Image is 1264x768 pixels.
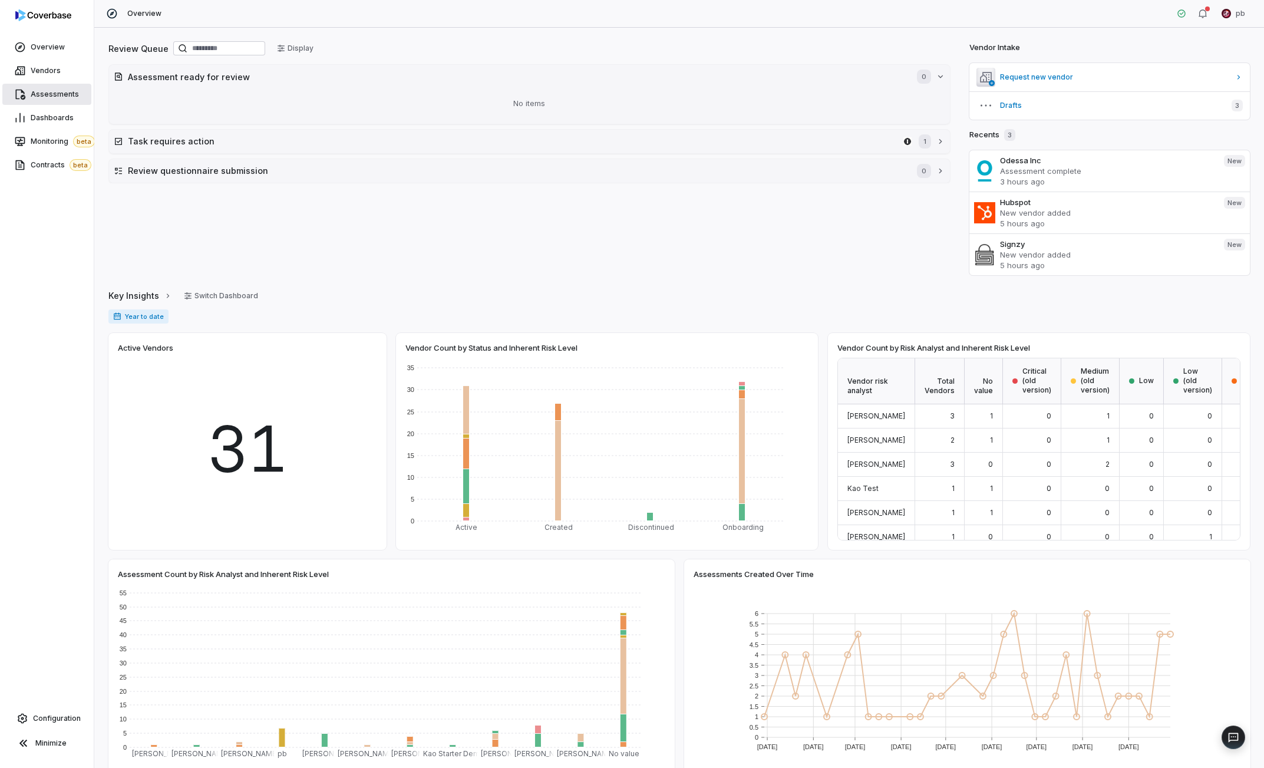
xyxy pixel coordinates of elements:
text: 25 [120,674,127,681]
span: 0 [1105,484,1110,493]
button: pb undefined avatarpb [1215,5,1252,22]
span: Vendors [31,66,61,75]
span: Kao Test [847,484,879,493]
span: 3 [950,460,955,469]
text: 15 [407,452,414,459]
p: 5 hours ago [1000,260,1215,271]
span: Assessments Created Over Time [694,569,814,579]
h2: Task requires action [128,135,899,147]
span: Overview [127,9,161,18]
text: 50 [120,604,127,611]
a: SignzyNew vendor added5 hours agoNew [969,233,1250,275]
text: 0 [123,744,127,751]
text: [DATE] [1072,743,1093,750]
a: Overview [2,37,91,58]
text: 25 [407,408,414,416]
span: 0 [1047,532,1051,541]
button: Minimize [5,731,89,755]
span: Request new vendor [1000,72,1230,82]
span: Drafts [1000,101,1222,110]
span: 1 [990,508,993,517]
text: 45 [120,617,127,624]
text: 5.5 [750,621,758,628]
a: Contractsbeta [2,154,91,176]
div: No value [965,358,1003,404]
div: Total Vendors [915,358,965,404]
p: New vendor added [1000,249,1215,260]
svg: Date range for report [113,312,121,321]
text: 10 [407,474,414,481]
span: 1 [1209,532,1212,541]
p: New vendor added [1000,207,1215,218]
span: 2 [951,436,955,444]
text: 20 [120,688,127,695]
span: 0 [1149,508,1154,517]
a: Monitoringbeta [2,131,91,152]
span: Monitoring [31,136,95,147]
span: 0 [1047,484,1051,493]
span: 0 [1207,508,1212,517]
button: Key Insights [105,284,176,308]
text: 5 [411,496,414,503]
text: 0 [411,518,414,525]
a: Key Insights [108,284,172,308]
h2: Review Queue [108,42,169,55]
h3: Odessa Inc [1000,155,1215,166]
text: 35 [407,364,414,371]
span: Vendor Count by Status and Inherent Risk Level [405,342,577,353]
span: Low (old version) [1183,367,1212,395]
p: 5 hours ago [1000,218,1215,229]
span: 0 [917,164,931,178]
text: 5 [123,730,127,737]
button: Assessment ready for review0 [109,65,950,88]
span: Minimize [35,739,67,748]
span: Assessments [31,90,79,99]
a: Dashboards [2,107,91,128]
span: Critical (old version) [1022,367,1051,395]
span: beta [73,136,95,147]
span: 0 [1105,508,1110,517]
text: 3.5 [750,662,758,669]
span: 3 [1232,100,1243,111]
span: Key Insights [108,289,159,302]
text: 30 [120,660,127,667]
span: 0 [917,70,931,84]
span: 1 [952,532,955,541]
span: Assessment Count by Risk Analyst and Inherent Risk Level [118,569,329,579]
h3: Signzy [1000,239,1215,249]
span: 0 [1149,532,1154,541]
span: Year to date [108,309,169,324]
span: 1 [952,484,955,493]
p: 3 hours ago [1000,176,1215,187]
h3: Hubspot [1000,197,1215,207]
span: pb [1236,9,1245,18]
a: Vendors [2,60,91,81]
img: pb undefined avatar [1222,9,1231,18]
span: 0 [988,532,993,541]
text: 2.5 [750,683,758,690]
text: [DATE] [1118,743,1139,750]
a: Assessments [2,84,91,105]
span: Medium (old version) [1081,367,1110,395]
text: [DATE] [1027,743,1047,750]
span: 1 [990,436,993,444]
h2: Vendor Intake [969,42,1020,54]
span: 0 [1047,508,1051,517]
span: Active Vendors [118,342,173,353]
span: 1 [1107,436,1110,444]
text: 20 [407,430,414,437]
span: 0 [1149,460,1154,469]
button: Task requires action1password.com1 [109,130,950,153]
span: New [1224,197,1245,209]
text: 55 [120,589,127,596]
button: Display [270,39,321,57]
text: [DATE] [891,743,912,750]
span: 0 [1149,436,1154,444]
text: [DATE] [982,743,1002,750]
button: Drafts3 [969,91,1250,120]
text: 0.5 [750,724,758,731]
text: 1 [755,713,758,720]
span: beta [70,159,91,171]
span: 1 [990,484,993,493]
text: 2 [755,693,758,700]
